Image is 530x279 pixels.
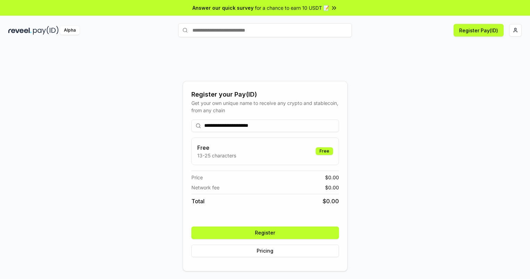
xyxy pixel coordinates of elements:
[8,26,32,35] img: reveel_dark
[197,152,236,159] p: 13-25 characters
[325,184,339,191] span: $ 0.00
[255,4,329,11] span: for a chance to earn 10 USDT 📝
[325,174,339,181] span: $ 0.00
[191,99,339,114] div: Get your own unique name to receive any crypto and stablecoin, from any chain
[197,143,236,152] h3: Free
[33,26,59,35] img: pay_id
[323,197,339,205] span: $ 0.00
[60,26,80,35] div: Alpha
[454,24,504,36] button: Register Pay(ID)
[191,227,339,239] button: Register
[191,197,205,205] span: Total
[192,4,254,11] span: Answer our quick survey
[191,90,339,99] div: Register your Pay(ID)
[191,184,220,191] span: Network fee
[191,245,339,257] button: Pricing
[191,174,203,181] span: Price
[316,147,333,155] div: Free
